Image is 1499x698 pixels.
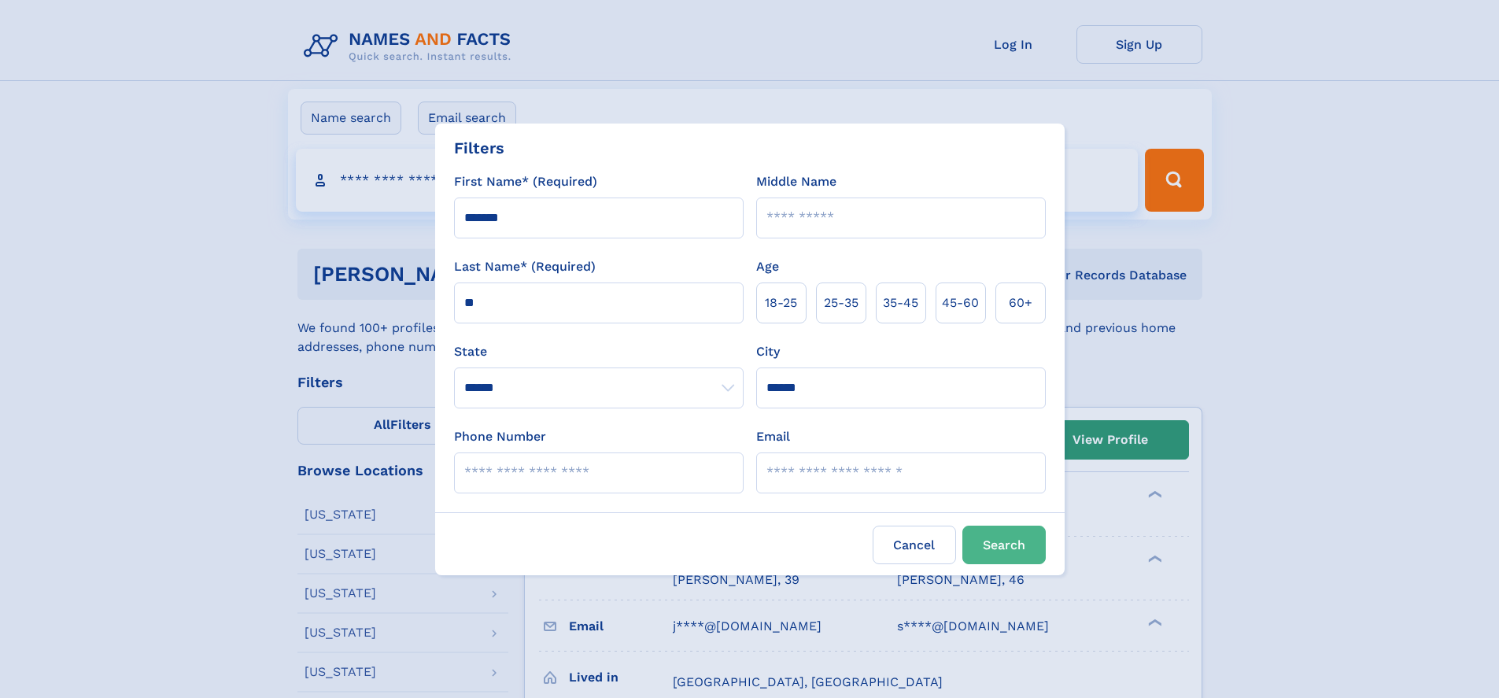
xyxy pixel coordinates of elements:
[454,427,546,446] label: Phone Number
[883,294,918,312] span: 35‑45
[756,342,780,361] label: City
[454,136,504,160] div: Filters
[756,172,836,191] label: Middle Name
[765,294,797,312] span: 18‑25
[873,526,956,564] label: Cancel
[942,294,979,312] span: 45‑60
[756,257,779,276] label: Age
[1009,294,1032,312] span: 60+
[756,427,790,446] label: Email
[454,257,596,276] label: Last Name* (Required)
[454,342,744,361] label: State
[824,294,858,312] span: 25‑35
[962,526,1046,564] button: Search
[454,172,597,191] label: First Name* (Required)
